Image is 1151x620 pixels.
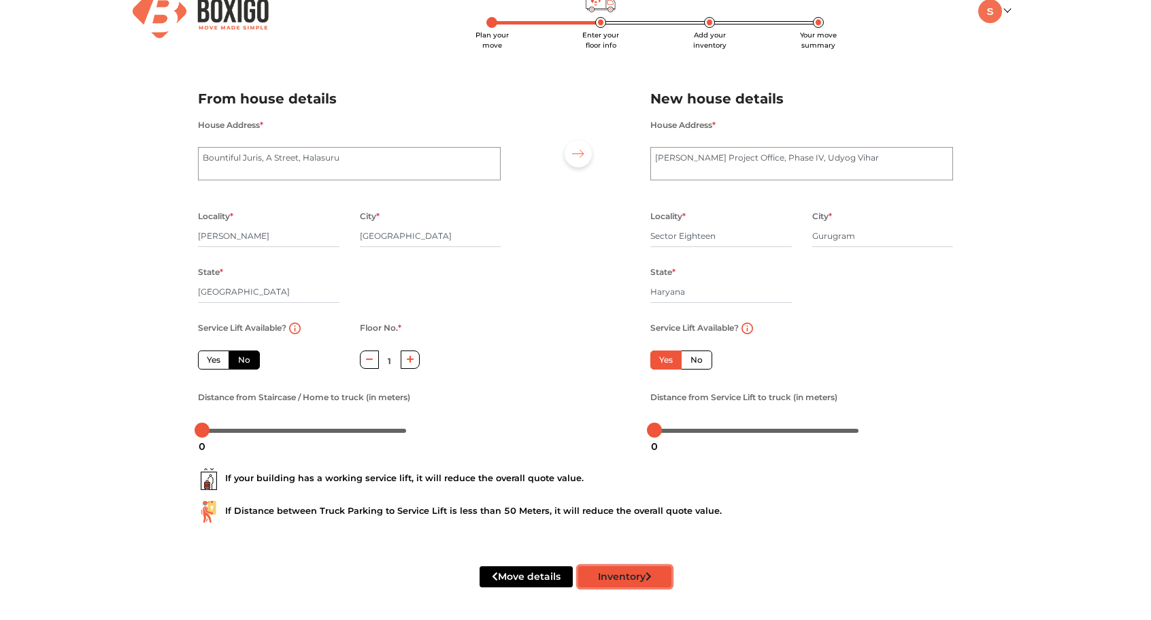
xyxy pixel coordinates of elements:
span: Your move summary [800,31,837,50]
button: Inventory [578,566,671,587]
span: Add your inventory [693,31,727,50]
label: Service Lift Available? [650,319,739,337]
label: House Address [650,116,716,134]
div: If your building has a working service lift, it will reduce the overall quote value. [198,468,953,490]
img: ... [198,501,220,523]
span: Enter your floor info [582,31,619,50]
div: 0 [646,435,663,458]
label: Floor No. [360,319,401,337]
span: Plan your move [476,31,509,50]
label: House Address [198,116,263,134]
label: Locality [650,208,686,225]
label: Yes [650,350,682,370]
h2: From house details [198,88,501,110]
textarea: [PERSON_NAME] Project Office, Phase IV, Udyog Vihar [650,147,953,181]
label: No [681,350,712,370]
label: Yes [198,350,229,370]
label: City [812,208,832,225]
button: Move details [480,566,573,587]
div: If Distance between Truck Parking to Service Lift is less than 50 Meters, it will reduce the over... [198,501,953,523]
label: Distance from Staircase / Home to truck (in meters) [198,389,410,406]
img: ... [198,468,220,490]
div: 0 [193,435,211,458]
label: State [198,263,223,281]
h2: New house details [650,88,953,110]
label: State [650,263,675,281]
label: Service Lift Available? [198,319,286,337]
label: Distance from Service Lift to truck (in meters) [650,389,837,406]
label: Locality [198,208,233,225]
textarea: Bountiful Juris, A Street, Halasuru [198,147,501,181]
label: City [360,208,380,225]
label: No [229,350,260,370]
